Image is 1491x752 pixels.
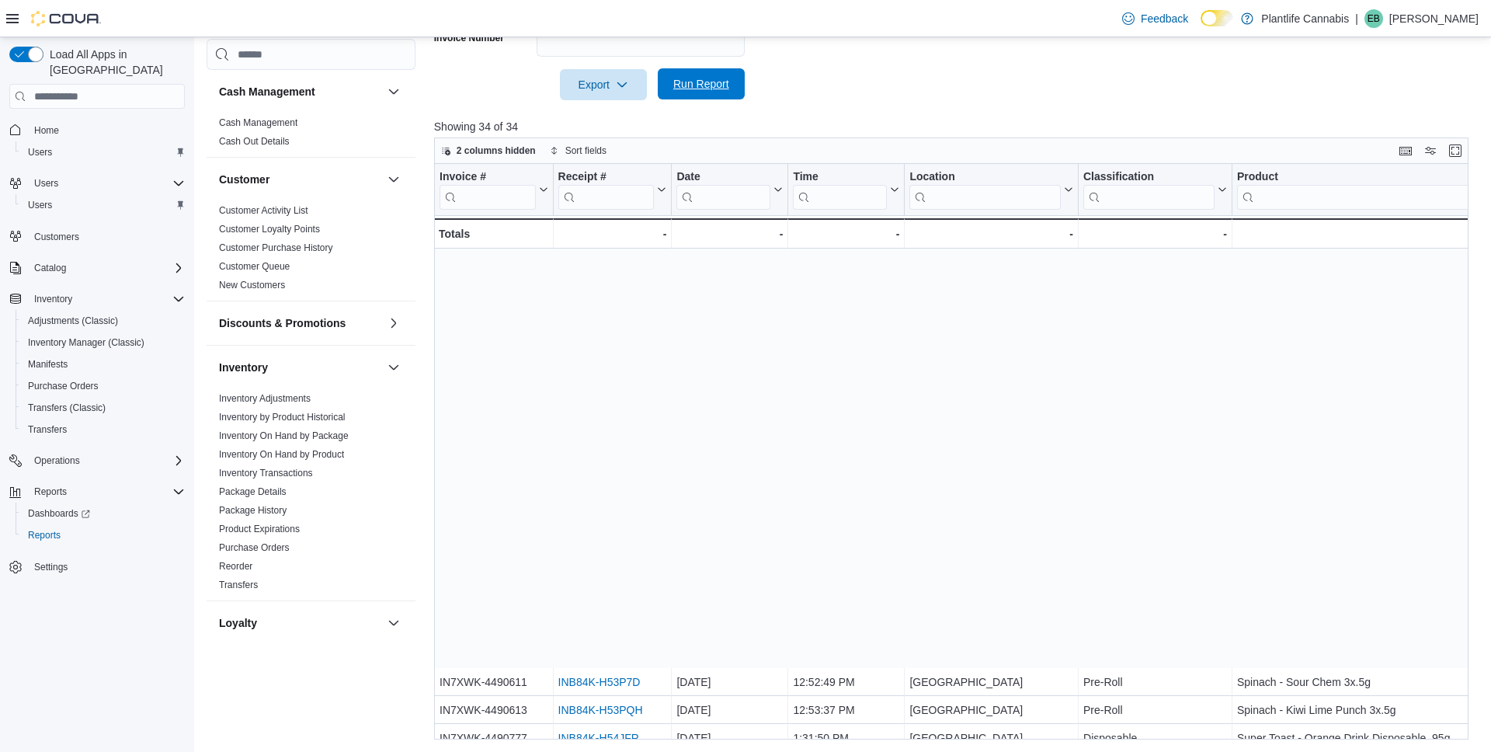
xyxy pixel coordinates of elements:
[22,420,185,439] span: Transfers
[207,389,415,601] div: Inventory
[793,729,899,748] div: 1:31:50 PM
[673,76,729,92] span: Run Report
[22,143,58,162] a: Users
[909,674,1073,692] div: [GEOGRAPHIC_DATA]
[22,355,74,374] a: Manifests
[34,262,66,274] span: Catalog
[1083,674,1227,692] div: Pre-Roll
[457,144,536,157] span: 2 columns hidden
[384,358,403,377] button: Inventory
[560,69,647,100] button: Export
[22,333,151,352] a: Inventory Manager (Classic)
[43,47,185,78] span: Load All Apps in [GEOGRAPHIC_DATA]
[219,411,346,423] span: Inventory by Product Historical
[3,118,191,141] button: Home
[219,468,313,479] a: Inventory Transactions
[219,561,252,572] a: Reorder
[558,170,654,185] div: Receipt #
[219,242,333,253] a: Customer Purchase History
[219,486,287,497] a: Package Details
[909,225,1073,243] div: -
[384,170,403,189] button: Customer
[28,336,144,349] span: Inventory Manager (Classic)
[22,355,185,374] span: Manifests
[22,377,185,395] span: Purchase Orders
[558,170,654,210] div: Receipt # URL
[219,360,268,375] h3: Inventory
[16,524,191,546] button: Reports
[558,733,638,745] a: INB84K-H54JFR
[1201,26,1201,27] span: Dark Mode
[22,143,185,162] span: Users
[16,397,191,419] button: Transfers (Classic)
[219,360,381,375] button: Inventory
[1355,9,1358,28] p: |
[22,420,73,439] a: Transfers
[558,677,640,689] a: INB84K-H53P7D
[22,399,112,417] a: Transfers (Classic)
[440,170,548,210] button: Invoice #
[34,124,59,137] span: Home
[16,375,191,397] button: Purchase Orders
[219,136,290,147] a: Cash Out Details
[28,315,118,327] span: Adjustments (Classic)
[28,174,64,193] button: Users
[1083,225,1227,243] div: -
[28,358,68,371] span: Manifests
[219,580,258,590] a: Transfers
[440,170,536,185] div: Invoice #
[558,225,666,243] div: -
[1396,141,1415,160] button: Keyboard shortcuts
[676,674,783,692] div: [DATE]
[219,448,344,461] span: Inventory On Hand by Product
[219,467,313,479] span: Inventory Transactions
[207,201,415,301] div: Customer
[793,170,899,210] button: Time
[219,579,258,591] span: Transfers
[3,257,191,279] button: Catalog
[219,204,308,217] span: Customer Activity List
[3,555,191,578] button: Settings
[219,412,346,423] a: Inventory by Product Historical
[219,84,381,99] button: Cash Management
[676,225,783,243] div: -
[22,377,105,395] a: Purchase Orders
[28,402,106,414] span: Transfers (Classic)
[3,450,191,472] button: Operations
[219,315,381,331] button: Discounts & Promotions
[28,259,72,277] button: Catalog
[793,225,899,243] div: -
[34,561,68,573] span: Settings
[207,113,415,157] div: Cash Management
[219,524,300,534] a: Product Expirations
[434,119,1479,134] p: Showing 34 of 34
[22,526,185,545] span: Reports
[219,205,308,216] a: Customer Activity List
[28,423,67,436] span: Transfers
[1141,11,1188,26] span: Feedback
[219,84,315,99] h3: Cash Management
[219,261,290,272] a: Customer Queue
[384,82,403,101] button: Cash Management
[219,172,381,187] button: Customer
[219,505,287,516] a: Package History
[793,674,899,692] div: 12:52:49 PM
[22,504,185,523] span: Dashboards
[28,146,52,158] span: Users
[219,223,320,235] span: Customer Loyalty Points
[28,259,185,277] span: Catalog
[676,702,783,720] div: [DATE]
[22,399,185,417] span: Transfers (Classic)
[1083,729,1227,748] div: Disposable
[16,503,191,524] a: Dashboards
[16,353,191,375] button: Manifests
[909,702,1073,720] div: [GEOGRAPHIC_DATA]
[28,228,85,246] a: Customers
[34,486,67,498] span: Reports
[676,170,770,210] div: Date
[219,135,290,148] span: Cash Out Details
[28,380,99,392] span: Purchase Orders
[22,526,67,545] a: Reports
[219,541,290,554] span: Purchase Orders
[569,69,638,100] span: Export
